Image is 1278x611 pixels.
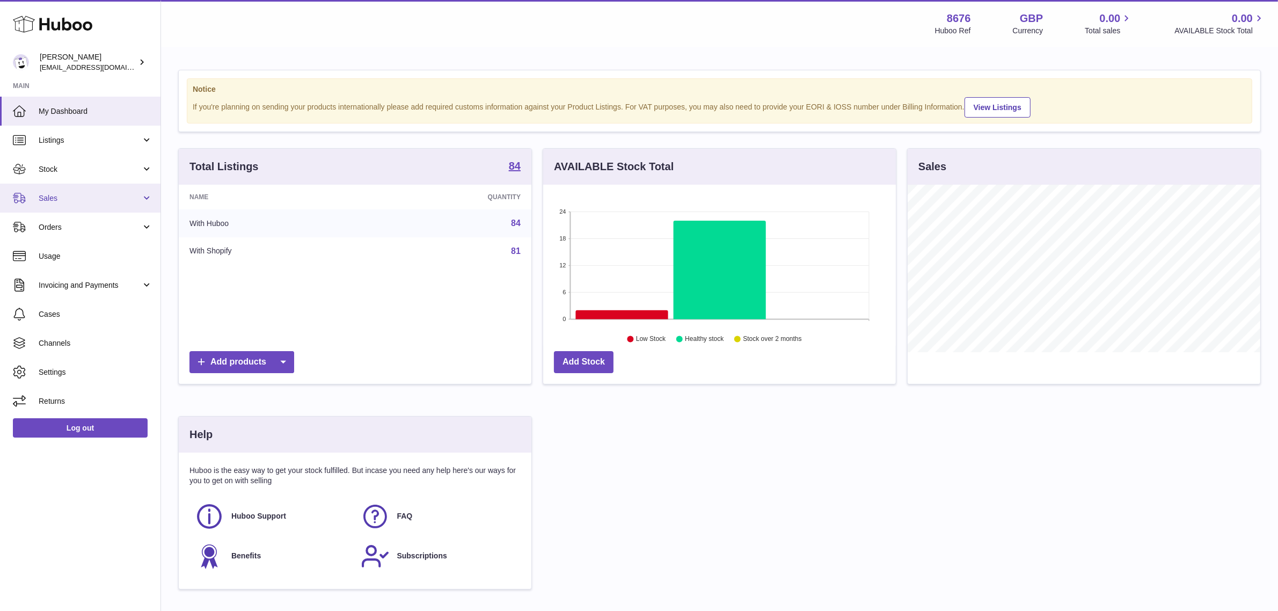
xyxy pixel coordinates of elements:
[918,159,946,174] h3: Sales
[39,309,152,319] span: Cases
[189,427,213,442] h3: Help
[554,159,674,174] h3: AVAILABLE Stock Total
[189,465,521,486] p: Huboo is the easy way to get your stock fulfilled. But incase you need any help here's our ways f...
[965,97,1031,118] a: View Listings
[193,96,1246,118] div: If you're planning on sending your products internationally please add required customs informati...
[559,262,566,268] text: 12
[39,222,141,232] span: Orders
[1013,26,1043,36] div: Currency
[361,502,516,531] a: FAQ
[39,338,152,348] span: Channels
[511,219,521,228] a: 84
[39,280,141,290] span: Invoicing and Payments
[195,502,350,531] a: Huboo Support
[39,164,141,174] span: Stock
[511,246,521,256] a: 81
[231,551,261,561] span: Benefits
[1085,11,1133,36] a: 0.00 Total sales
[189,351,294,373] a: Add products
[685,336,724,343] text: Healthy stock
[1020,11,1043,26] strong: GBP
[39,135,141,146] span: Listings
[509,161,521,173] a: 84
[509,161,521,171] strong: 84
[559,235,566,242] text: 18
[397,551,447,561] span: Subscriptions
[179,237,369,265] td: With Shopify
[39,396,152,406] span: Returns
[743,336,801,343] text: Stock over 2 months
[554,351,614,373] a: Add Stock
[1232,11,1253,26] span: 0.00
[935,26,971,36] div: Huboo Ref
[189,159,259,174] h3: Total Listings
[39,106,152,117] span: My Dashboard
[40,63,158,71] span: [EMAIL_ADDRESS][DOMAIN_NAME]
[179,185,369,209] th: Name
[195,542,350,571] a: Benefits
[1174,26,1265,36] span: AVAILABLE Stock Total
[13,54,29,70] img: hello@inoby.co.uk
[397,511,413,521] span: FAQ
[193,84,1246,94] strong: Notice
[1100,11,1121,26] span: 0.00
[39,367,152,377] span: Settings
[563,289,566,295] text: 6
[947,11,971,26] strong: 8676
[13,418,148,438] a: Log out
[179,209,369,237] td: With Huboo
[40,52,136,72] div: [PERSON_NAME]
[361,542,516,571] a: Subscriptions
[231,511,286,521] span: Huboo Support
[1174,11,1265,36] a: 0.00 AVAILABLE Stock Total
[39,193,141,203] span: Sales
[636,336,666,343] text: Low Stock
[559,208,566,215] text: 24
[1085,26,1133,36] span: Total sales
[369,185,531,209] th: Quantity
[563,316,566,322] text: 0
[39,251,152,261] span: Usage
